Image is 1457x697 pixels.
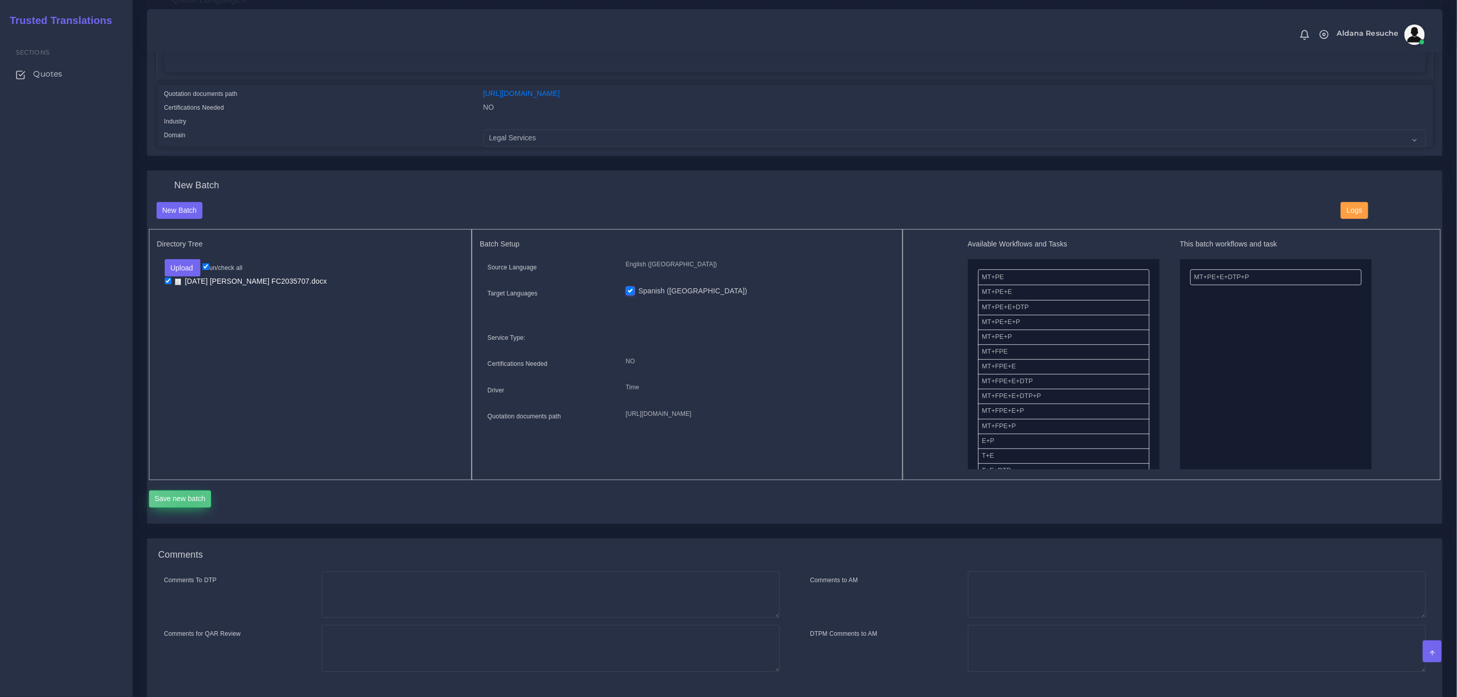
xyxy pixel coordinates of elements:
[488,263,537,272] label: Source Language
[978,374,1149,389] li: MT+FPE+E+DTP
[164,131,186,140] label: Domain
[1341,202,1368,219] button: Logs
[8,63,125,85] a: Quotes
[158,550,203,561] h4: Comments
[978,359,1149,375] li: MT+FPE+E
[1347,206,1362,214] span: Logs
[33,68,62,80] span: Quotes
[165,259,201,277] button: Upload
[1332,24,1428,45] a: Aldana Resucheavatar
[978,463,1149,479] li: T+E+DTP
[157,202,203,219] button: New Batch
[978,285,1149,300] li: MT+PE+E
[978,344,1149,360] li: MT+FPE
[488,289,538,298] label: Target Languages
[978,300,1149,315] li: MT+PE+E+DTP
[810,576,858,585] label: Comments to AM
[1180,240,1372,248] h5: This batch workflows and task
[488,412,561,421] label: Quotation documents path
[164,629,241,638] label: Comments for QAR Review
[164,89,238,98] label: Quotation documents path
[488,359,548,368] label: Certifications Needed
[810,629,878,638] label: DTPM Comments to AM
[968,240,1160,248] h5: Available Workflows and Tasks
[626,356,887,367] p: NO
[626,409,887,419] p: [URL][DOMAIN_NAME]
[480,240,894,248] h5: Batch Setup
[171,277,331,286] a: [DATE] [PERSON_NAME] FC2035707.docx
[202,263,242,272] label: un/check all
[1404,24,1425,45] img: avatar
[164,117,187,126] label: Industry
[16,48,49,56] span: Sections
[488,333,525,342] label: Service Type:
[978,389,1149,404] li: MT+FPE+E+DTP+P
[626,259,887,270] p: English ([GEOGRAPHIC_DATA])
[202,263,209,270] input: un/check all
[157,206,203,214] a: New Batch
[483,89,560,97] a: [URL][DOMAIN_NAME]
[3,14,112,27] h2: Trusted Translations
[149,490,212,508] button: Save new batch
[978,434,1149,449] li: E+P
[978,404,1149,419] li: MT+FPE+E+P
[978,269,1149,285] li: MT+PE
[978,315,1149,330] li: MT+PE+E+P
[164,103,224,112] label: Certifications Needed
[978,330,1149,345] li: MT+PE+P
[3,12,112,29] a: Trusted Translations
[174,180,219,191] h4: New Batch
[1337,30,1399,37] span: Aldana Resuche
[978,419,1149,434] li: MT+FPE+P
[488,386,504,395] label: Driver
[164,576,217,585] label: Comments To DTP
[626,382,887,393] p: Time
[476,102,1434,116] div: NO
[157,240,464,248] h5: Directory Tree
[1190,269,1362,285] li: MT+PE+E+DTP+P
[978,449,1149,464] li: T+E
[638,286,747,296] label: Spanish ([GEOGRAPHIC_DATA])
